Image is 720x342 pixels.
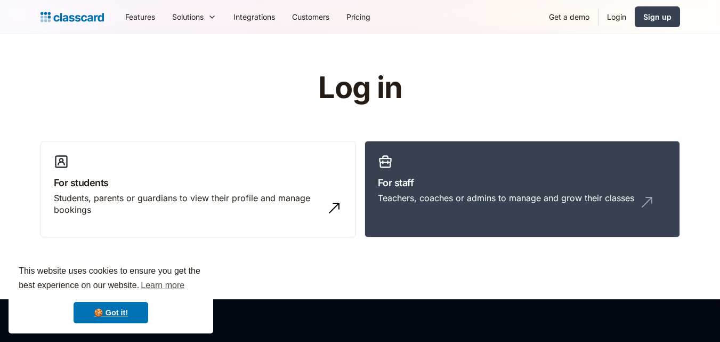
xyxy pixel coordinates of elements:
h1: Log in [191,71,529,105]
a: home [41,10,104,25]
div: Solutions [172,11,204,22]
div: Solutions [164,5,225,29]
a: learn more about cookies [139,277,186,293]
a: Integrations [225,5,284,29]
a: For studentsStudents, parents or guardians to view their profile and manage bookings [41,141,356,238]
a: Pricing [338,5,379,29]
a: Login [598,5,635,29]
h3: For staff [378,176,667,190]
a: dismiss cookie message [74,302,148,323]
a: Customers [284,5,338,29]
h3: For students [54,176,343,190]
a: Features [117,5,164,29]
span: This website uses cookies to ensure you get the best experience on our website. [19,265,203,293]
a: Sign up [635,6,680,27]
a: Get a demo [540,5,598,29]
div: Students, parents or guardians to view their profile and manage bookings [54,192,321,216]
div: Teachers, coaches or admins to manage and grow their classes [378,192,634,204]
div: Sign up [643,11,672,22]
a: For staffTeachers, coaches or admins to manage and grow their classes [365,141,680,238]
div: cookieconsent [9,254,213,333]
